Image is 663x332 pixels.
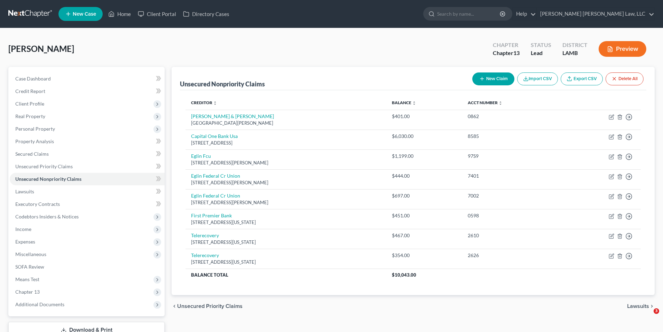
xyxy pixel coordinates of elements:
[472,72,514,85] button: New Claim
[392,192,457,199] div: $697.00
[73,11,96,17] span: New Case
[191,252,219,258] a: Telerecovery
[15,88,45,94] span: Credit Report
[649,303,655,309] i: chevron_right
[15,176,81,182] span: Unsecured Nonpriority Claims
[10,198,165,210] a: Executory Contracts
[186,269,386,281] th: Balance Total
[10,261,165,273] a: SOFA Review
[10,135,165,148] a: Property Analysis
[513,49,520,56] span: 13
[191,153,211,159] a: Eglin Fcu
[15,163,73,169] span: Unsecured Priority Claims
[15,201,60,207] span: Executory Contracts
[468,172,555,179] div: 7401
[493,41,520,49] div: Chapter
[15,289,40,295] span: Chapter 13
[15,188,34,194] span: Lawsuits
[531,41,551,49] div: Status
[10,148,165,160] a: Secured Claims
[392,232,457,239] div: $467.00
[606,72,644,85] button: Delete All
[10,185,165,198] a: Lawsuits
[513,8,536,20] a: Help
[468,153,555,160] div: 97S9
[537,8,654,20] a: [PERSON_NAME] [PERSON_NAME] Law, LLC
[468,192,555,199] div: 7002
[191,133,238,139] a: Capital One Bank Usa
[437,7,501,20] input: Search by name...
[468,232,555,239] div: 2610
[191,140,381,146] div: [STREET_ADDRESS]
[191,173,240,179] a: Eglin Federal Cr Union
[191,239,381,246] div: [STREET_ADDRESS][US_STATE]
[412,101,416,105] i: unfold_more
[493,49,520,57] div: Chapter
[627,303,655,309] button: Lawsuits chevron_right
[468,133,555,140] div: 8585
[15,251,46,257] span: Miscellaneous
[15,239,35,245] span: Expenses
[191,232,219,238] a: Telerecovery
[15,276,39,282] span: Means Test
[172,303,243,309] button: chevron_left Unsecured Priority Claims
[392,172,457,179] div: $444.00
[468,113,555,120] div: 0862
[191,219,381,226] div: [STREET_ADDRESS][US_STATE]
[10,160,165,173] a: Unsecured Priority Claims
[468,212,555,219] div: 0598
[191,160,381,166] div: [STREET_ADDRESS][PERSON_NAME]
[191,259,381,265] div: [STREET_ADDRESS][US_STATE]
[392,133,457,140] div: $6,030.00
[191,193,240,199] a: Eglin Federal Cr Union
[191,199,381,206] div: [STREET_ADDRESS][PERSON_NAME]
[10,173,165,185] a: Unsecured Nonpriority Claims
[177,303,243,309] span: Unsecured Priority Claims
[191,213,232,218] a: First Premier Bank
[392,153,457,160] div: $1,199.00
[15,301,64,307] span: Additional Documents
[180,8,233,20] a: Directory Cases
[134,8,180,20] a: Client Portal
[562,41,587,49] div: District
[213,101,217,105] i: unfold_more
[15,264,44,270] span: SOFA Review
[498,101,503,105] i: unfold_more
[599,41,646,57] button: Preview
[10,72,165,85] a: Case Dashboard
[392,212,457,219] div: $451.00
[561,72,603,85] a: Export CSV
[15,151,49,157] span: Secured Claims
[191,120,381,126] div: [GEOGRAPHIC_DATA][PERSON_NAME]
[15,226,31,232] span: Income
[15,126,55,132] span: Personal Property
[627,303,649,309] span: Lawsuits
[468,100,503,105] a: Acct Number unfold_more
[191,179,381,186] div: [STREET_ADDRESS][PERSON_NAME]
[392,252,457,259] div: $354.00
[15,113,45,119] span: Real Property
[392,100,416,105] a: Balance unfold_more
[15,214,79,219] span: Codebtors Insiders & Notices
[8,44,74,54] span: [PERSON_NAME]
[562,49,587,57] div: LAMB
[654,308,659,314] span: 3
[392,272,416,278] span: $10,043.00
[172,303,177,309] i: chevron_left
[15,138,54,144] span: Property Analysis
[531,49,551,57] div: Lead
[105,8,134,20] a: Home
[10,85,165,98] a: Credit Report
[468,252,555,259] div: 2626
[180,80,265,88] div: Unsecured Nonpriority Claims
[517,72,558,85] button: Import CSV
[15,101,44,107] span: Client Profile
[392,113,457,120] div: $401.00
[191,100,217,105] a: Creditor unfold_more
[191,113,274,119] a: [PERSON_NAME] & [PERSON_NAME]
[15,76,51,82] span: Case Dashboard
[639,308,656,325] iframe: Intercom live chat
